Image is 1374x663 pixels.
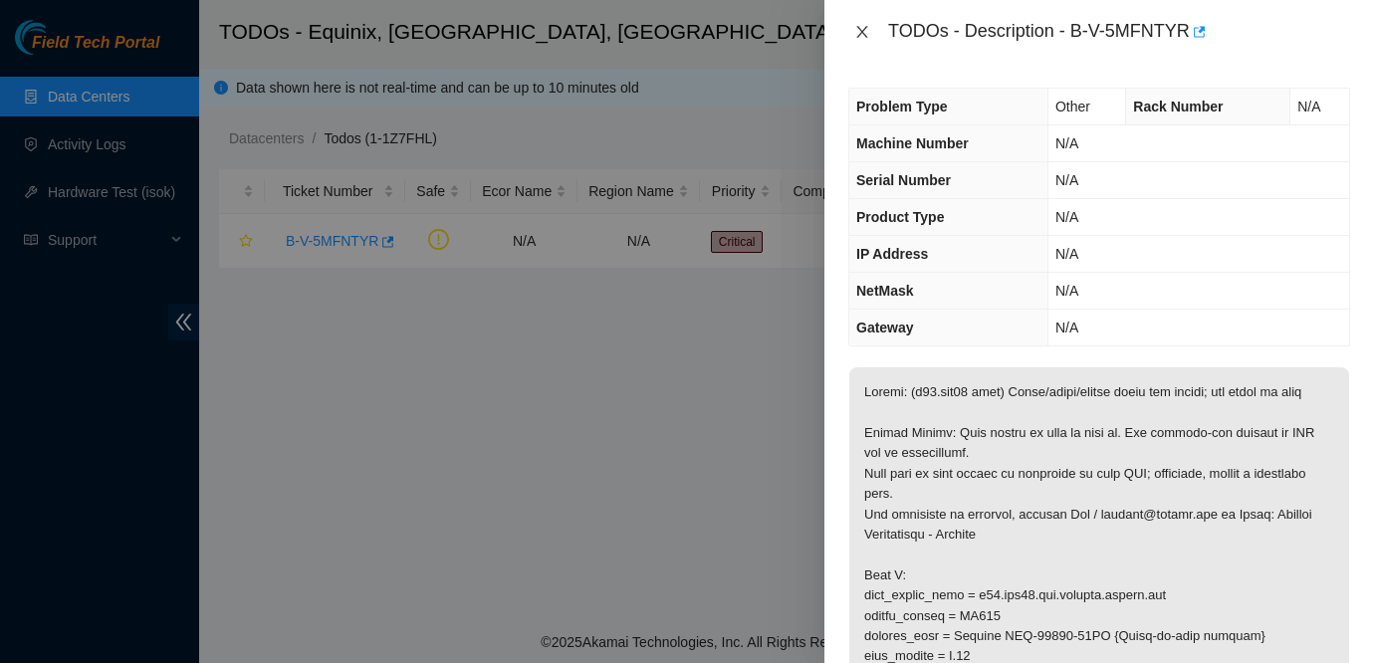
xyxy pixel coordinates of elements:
[856,99,948,114] span: Problem Type
[854,24,870,40] span: close
[856,320,914,335] span: Gateway
[856,135,969,151] span: Machine Number
[1055,99,1090,114] span: Other
[856,283,914,299] span: NetMask
[1055,209,1078,225] span: N/A
[1055,320,1078,335] span: N/A
[856,246,928,262] span: IP Address
[1055,135,1078,151] span: N/A
[888,16,1350,48] div: TODOs - Description - B-V-5MFNTYR
[848,23,876,42] button: Close
[1133,99,1223,114] span: Rack Number
[1055,283,1078,299] span: N/A
[856,172,951,188] span: Serial Number
[1297,99,1320,114] span: N/A
[1055,246,1078,262] span: N/A
[1055,172,1078,188] span: N/A
[856,209,944,225] span: Product Type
